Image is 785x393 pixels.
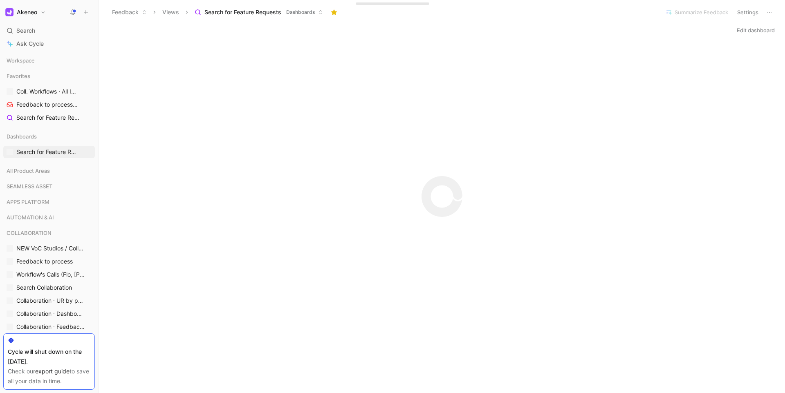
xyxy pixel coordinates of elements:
[3,165,95,177] div: All Product Areas
[7,72,30,80] span: Favorites
[3,165,95,179] div: All Product Areas
[286,8,315,16] span: Dashboards
[108,6,150,18] button: Feedback
[16,310,84,318] span: Collaboration · Dashboard
[3,130,95,143] div: Dashboards
[16,323,85,331] span: Collaboration · Feedback by source
[3,85,95,98] a: Coll. Workflows · All IMs
[3,146,95,158] a: Search for Feature Requests
[16,114,81,122] span: Search for Feature Requests
[3,227,95,372] div: COLLABORATIONNEW VoC Studios / CollaborationFeedback to processWorkflow's Calls (Flo, [PERSON_NAM...
[35,368,70,375] a: export guide
[16,148,77,156] span: Search for Feature Requests
[3,180,95,192] div: SEAMLESS ASSET
[7,167,50,175] span: All Product Areas
[16,244,85,252] span: NEW VoC Studios / Collaboration
[16,284,72,292] span: Search Collaboration
[16,26,35,36] span: Search
[733,25,778,36] button: Edit dashboard
[3,321,95,333] a: Collaboration · Feedback by source
[3,7,48,18] button: AkeneoAkeneo
[5,8,13,16] img: Akeneo
[16,87,81,96] span: Coll. Workflows · All IMs
[7,198,49,206] span: APPS PLATFORM
[191,6,327,18] button: Search for Feature RequestsDashboards
[3,242,95,255] a: NEW VoC Studios / Collaboration
[8,366,90,386] div: Check our to save all your data in time.
[3,54,95,67] div: Workspace
[16,257,73,266] span: Feedback to process
[7,213,54,221] span: AUTOMATION & AI
[16,297,84,305] span: Collaboration · UR by project
[3,112,95,124] a: Search for Feature Requests
[16,100,80,109] span: Feedback to process
[159,6,183,18] button: Views
[3,98,95,111] a: Feedback to processCOLLABORATION
[3,180,95,195] div: SEAMLESS ASSET
[8,347,90,366] div: Cycle will shut down on the [DATE].
[17,9,37,16] h1: Akeneo
[3,211,95,226] div: AUTOMATION & AI
[3,130,95,158] div: DashboardsSearch for Feature Requests
[3,227,95,239] div: COLLABORATION
[3,25,95,37] div: Search
[7,56,35,65] span: Workspace
[3,70,95,82] div: Favorites
[3,38,95,50] a: Ask Cycle
[204,8,281,16] span: Search for Feature Requests
[3,196,95,208] div: APPS PLATFORM
[3,211,95,223] div: AUTOMATION & AI
[3,308,95,320] a: Collaboration · Dashboard
[662,7,732,18] button: Summarize Feedback
[16,270,88,279] span: Workflow's Calls (Flo, [PERSON_NAME], [PERSON_NAME])
[3,255,95,268] a: Feedback to process
[3,268,95,281] a: Workflow's Calls (Flo, [PERSON_NAME], [PERSON_NAME])
[7,229,52,237] span: COLLABORATION
[16,39,44,49] span: Ask Cycle
[3,196,95,210] div: APPS PLATFORM
[7,132,37,141] span: Dashboards
[733,7,762,18] button: Settings
[3,281,95,294] a: Search Collaboration
[7,182,52,190] span: SEAMLESS ASSET
[3,295,95,307] a: Collaboration · UR by project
